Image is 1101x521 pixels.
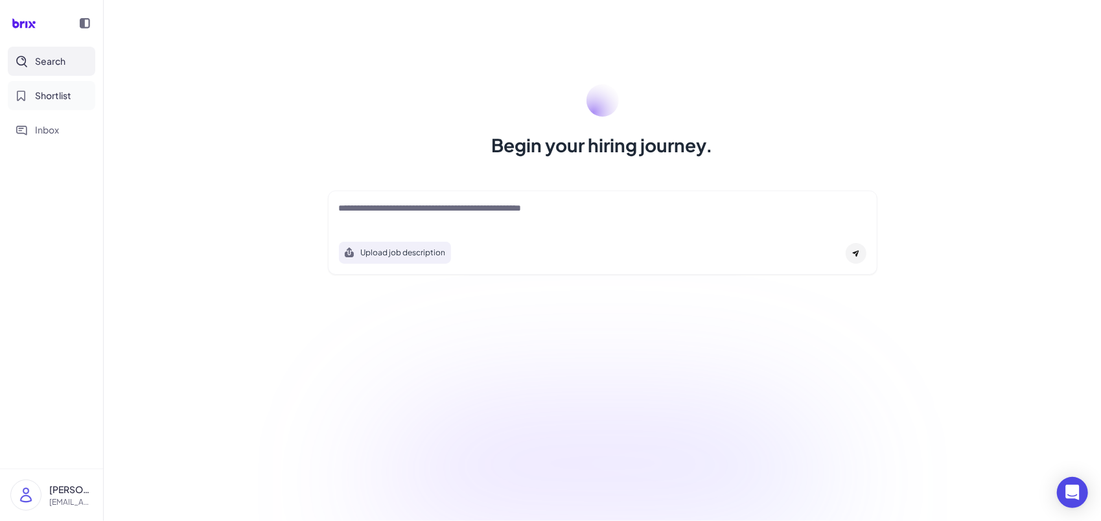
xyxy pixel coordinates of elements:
div: Open Intercom Messenger [1057,477,1088,508]
p: [PERSON_NAME] [49,483,93,496]
h1: Begin your hiring journey. [492,132,713,158]
button: Search [8,47,95,76]
button: Inbox [8,115,95,145]
span: Search [35,54,65,68]
button: Shortlist [8,81,95,110]
img: user_logo.png [11,480,41,510]
span: Shortlist [35,89,71,102]
p: [EMAIL_ADDRESS][DOMAIN_NAME] [49,496,93,508]
span: Inbox [35,123,59,137]
button: Search using job description [339,242,451,264]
